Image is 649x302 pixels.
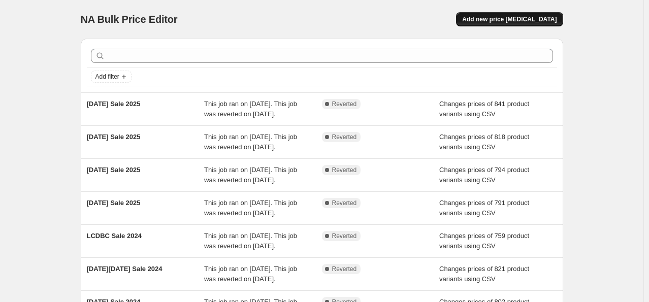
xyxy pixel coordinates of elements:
[439,199,529,217] span: Changes prices of 791 product variants using CSV
[204,100,297,118] span: This job ran on [DATE]. This job was reverted on [DATE].
[204,265,297,283] span: This job ran on [DATE]. This job was reverted on [DATE].
[87,133,141,141] span: [DATE] Sale 2025
[332,265,357,273] span: Reverted
[204,133,297,151] span: This job ran on [DATE]. This job was reverted on [DATE].
[87,232,142,240] span: LCDBC Sale 2024
[439,100,529,118] span: Changes prices of 841 product variants using CSV
[95,73,119,81] span: Add filter
[332,232,357,240] span: Reverted
[332,166,357,174] span: Reverted
[439,166,529,184] span: Changes prices of 794 product variants using CSV
[439,232,529,250] span: Changes prices of 759 product variants using CSV
[456,12,563,26] button: Add new price [MEDICAL_DATA]
[439,133,529,151] span: Changes prices of 818 product variants using CSV
[87,265,163,273] span: [DATE][DATE] Sale 2024
[87,100,141,108] span: [DATE] Sale 2025
[87,166,141,174] span: [DATE] Sale 2025
[332,100,357,108] span: Reverted
[204,199,297,217] span: This job ran on [DATE]. This job was reverted on [DATE].
[439,265,529,283] span: Changes prices of 821 product variants using CSV
[204,166,297,184] span: This job ran on [DATE]. This job was reverted on [DATE].
[332,133,357,141] span: Reverted
[332,199,357,207] span: Reverted
[462,15,557,23] span: Add new price [MEDICAL_DATA]
[204,232,297,250] span: This job ran on [DATE]. This job was reverted on [DATE].
[81,14,178,25] span: NA Bulk Price Editor
[87,199,141,207] span: [DATE] Sale 2025
[91,71,132,83] button: Add filter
